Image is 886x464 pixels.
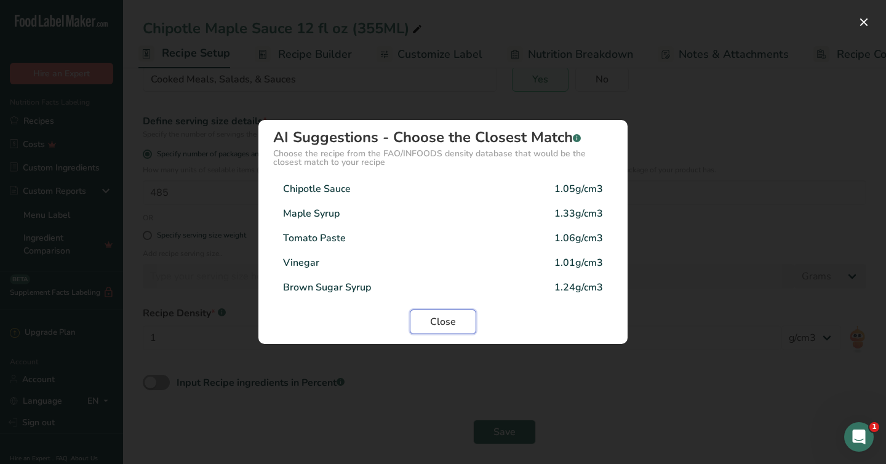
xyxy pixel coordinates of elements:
div: Chipotle Sauce [283,182,351,196]
span: 1 [869,422,879,432]
div: 1.01g/cm3 [554,255,603,270]
div: Maple Syrup [283,206,340,221]
div: 1.05g/cm3 [554,182,603,196]
div: Tomato Paste [283,231,346,246]
div: 1.24g/cm3 [554,280,603,295]
div: Vinegar [283,255,319,270]
span: Close [430,314,456,329]
button: Close [410,310,476,334]
iframe: Intercom live chat [844,422,874,452]
div: 1.33g/cm3 [554,206,603,221]
div: Brown Sugar Syrup [283,280,371,295]
div: AI Suggestions - Choose the Closest Match [273,130,613,145]
div: 1.06g/cm3 [554,231,603,246]
div: Choose the recipe from the FAO/INFOODS density database that would be the closest match to your r... [273,150,613,167]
